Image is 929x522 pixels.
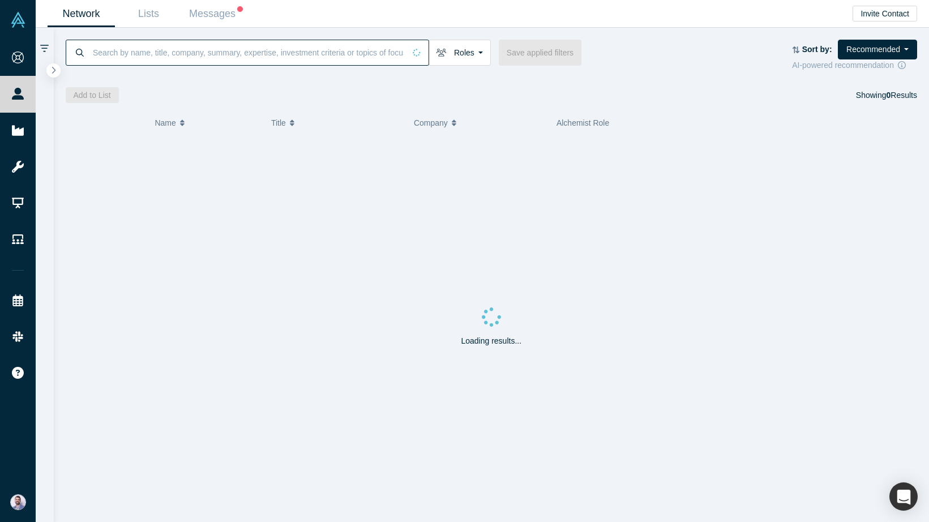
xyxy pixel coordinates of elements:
[115,1,182,27] a: Lists
[856,87,917,103] div: Showing
[792,59,917,71] div: AI-powered recommendation
[887,91,891,100] strong: 0
[155,111,175,135] span: Name
[853,6,917,22] button: Invite Contact
[429,40,491,66] button: Roles
[48,1,115,27] a: Network
[155,111,259,135] button: Name
[556,118,609,127] span: Alchemist Role
[414,111,545,135] button: Company
[182,1,250,27] a: Messages
[92,39,405,66] input: Search by name, title, company, summary, expertise, investment criteria or topics of focus
[271,111,402,135] button: Title
[10,494,26,510] img: Sam Jadali's Account
[10,12,26,28] img: Alchemist Vault Logo
[887,91,917,100] span: Results
[499,40,581,66] button: Save applied filters
[802,45,832,54] strong: Sort by:
[66,87,119,103] button: Add to List
[271,111,286,135] span: Title
[838,40,917,59] button: Recommended
[461,335,521,347] p: Loading results...
[414,111,448,135] span: Company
